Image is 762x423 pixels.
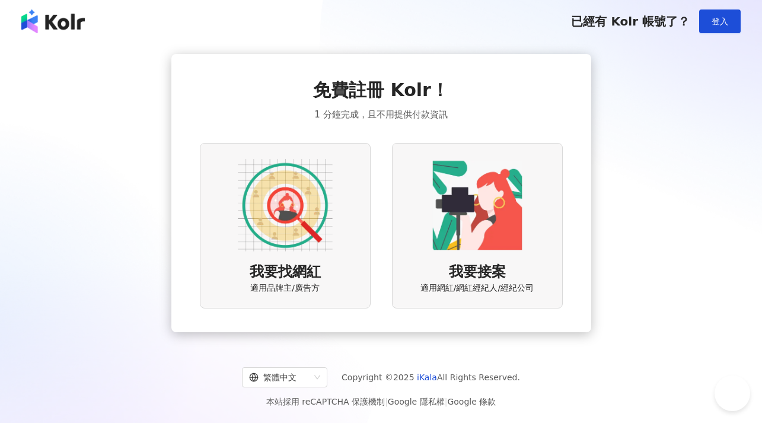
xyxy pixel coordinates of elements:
[417,373,437,382] a: iKala
[238,158,333,253] img: AD identity option
[385,397,388,406] span: |
[699,9,741,33] button: 登入
[250,282,320,294] span: 適用品牌主/廣告方
[571,14,690,28] span: 已經有 Kolr 帳號了？
[447,397,496,406] a: Google 條款
[266,395,496,409] span: 本站採用 reCAPTCHA 保護機制
[249,368,310,387] div: 繁體中文
[715,376,750,411] iframe: Help Scout Beacon - Open
[314,107,447,122] span: 1 分鐘完成，且不用提供付款資訊
[313,78,449,103] span: 免費註冊 Kolr！
[430,158,525,253] img: KOL identity option
[445,397,448,406] span: |
[712,17,728,26] span: 登入
[21,9,85,33] img: logo
[388,397,445,406] a: Google 隱私權
[449,262,506,282] span: 我要接案
[342,370,520,384] span: Copyright © 2025 All Rights Reserved.
[250,262,321,282] span: 我要找網紅
[420,282,534,294] span: 適用網紅/網紅經紀人/經紀公司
